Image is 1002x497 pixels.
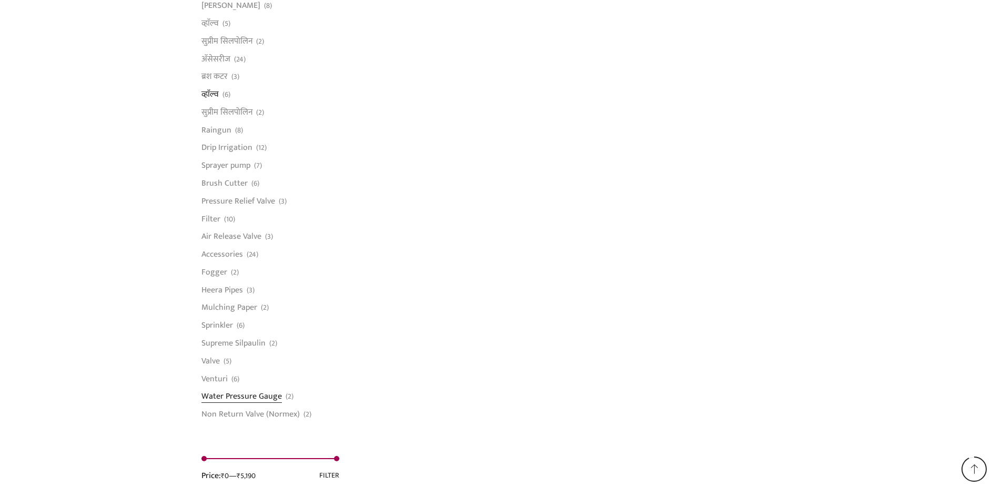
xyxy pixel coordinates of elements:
span: (6) [231,374,239,384]
span: (12) [256,143,267,153]
a: Venturi [201,370,228,388]
span: (3) [279,196,287,207]
a: Supreme Silpaulin [201,334,266,352]
span: (2) [269,338,277,349]
a: Pressure Relief Valve [201,192,275,210]
span: (24) [247,249,258,260]
span: (2) [303,409,311,420]
span: (5) [222,18,230,29]
span: ₹0 [221,470,229,482]
a: Fogger [201,263,227,281]
a: Brush Cutter [201,175,248,192]
a: व्हाॅल्व [201,86,219,104]
span: (2) [256,36,264,47]
span: (3) [231,72,239,82]
a: सुप्रीम सिलपोलिन [201,32,252,50]
a: Mulching Paper [201,299,257,317]
span: (2) [231,267,239,278]
span: (3) [265,231,273,242]
a: Filter [201,210,220,228]
a: Drip Irrigation [201,139,252,157]
span: (8) [264,1,272,11]
span: (6) [251,178,259,189]
span: (8) [235,125,243,136]
a: ब्रश कटर [201,68,228,86]
span: (7) [254,160,262,171]
a: व्हाॅल्व [201,14,219,32]
span: (6) [222,89,230,100]
a: Sprayer pump [201,157,250,175]
span: (24) [234,54,246,65]
a: Water Pressure Gauge [201,388,282,405]
span: (10) [224,214,235,225]
span: (2) [261,302,269,313]
span: (3) [247,285,255,296]
span: (2) [286,391,293,402]
span: (5) [224,356,231,367]
button: Filter [319,470,339,482]
a: Non Return Valve (Normex) [201,405,300,420]
a: Valve [201,352,220,370]
a: Sprinkler [201,317,233,334]
a: Accessories [201,246,243,263]
a: अ‍ॅसेसरीज [201,50,230,68]
span: ₹5,190 [237,470,256,482]
span: (2) [256,107,264,118]
span: (6) [237,320,245,331]
a: Heera Pipes [201,281,243,299]
a: सुप्रीम सिलपोलिन [201,103,252,121]
a: Air Release Valve [201,228,261,246]
div: Price: — [201,470,256,482]
a: Raingun [201,121,231,139]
